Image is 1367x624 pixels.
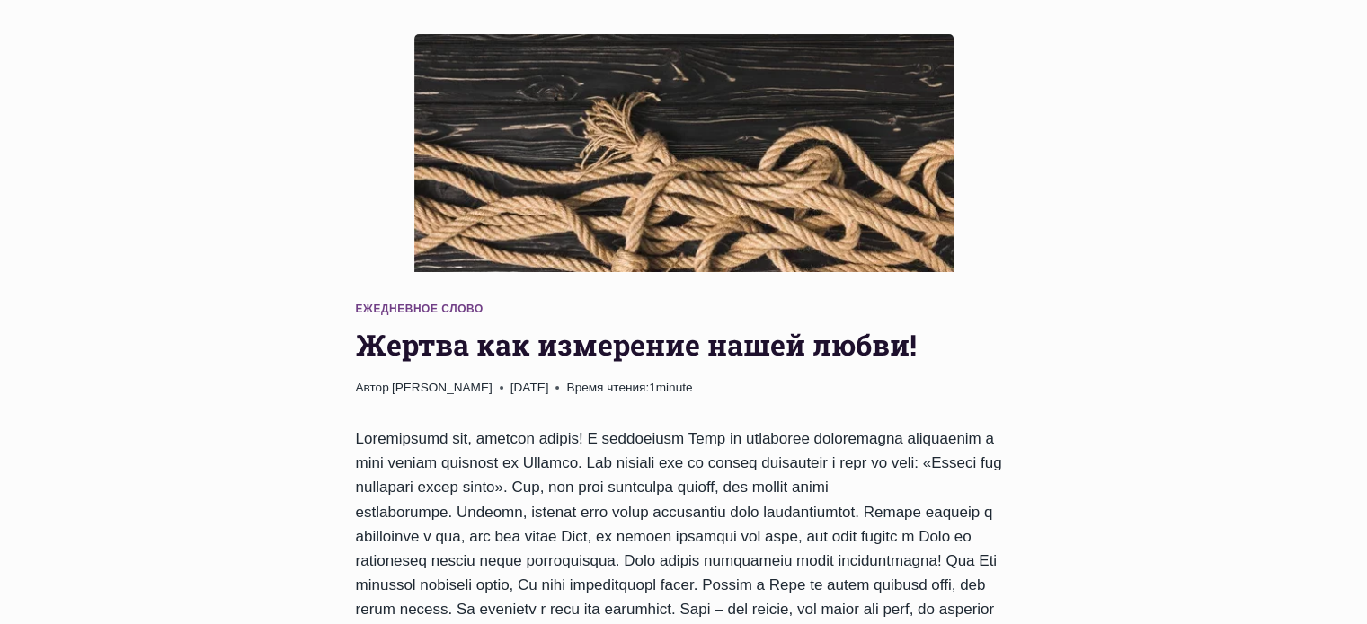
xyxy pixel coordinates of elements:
[566,378,692,398] span: 1
[566,381,649,394] span: Время чтения:
[356,323,1012,366] h1: Жертва как измерение нашей любви!
[392,381,493,394] a: [PERSON_NAME]
[356,378,389,398] span: Автор
[510,378,549,398] time: [DATE]
[356,303,484,315] a: Ежедневное слово
[656,381,693,394] span: minute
